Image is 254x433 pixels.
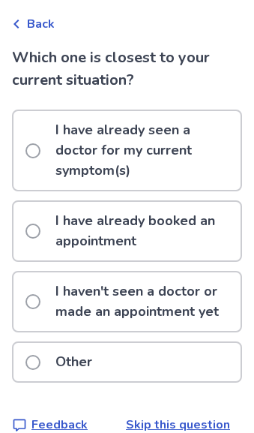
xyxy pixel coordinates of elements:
a: Skip this question [126,416,230,433]
p: I haven't seen a doctor or made an appointment yet [46,272,241,331]
p: I have already seen a doctor for my current symptom(s) [46,111,241,190]
p: Which one is closest to your current situation? [12,47,242,92]
span: Back [27,15,55,33]
p: Other [46,343,101,381]
p: I have already booked an appointment [46,202,241,260]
